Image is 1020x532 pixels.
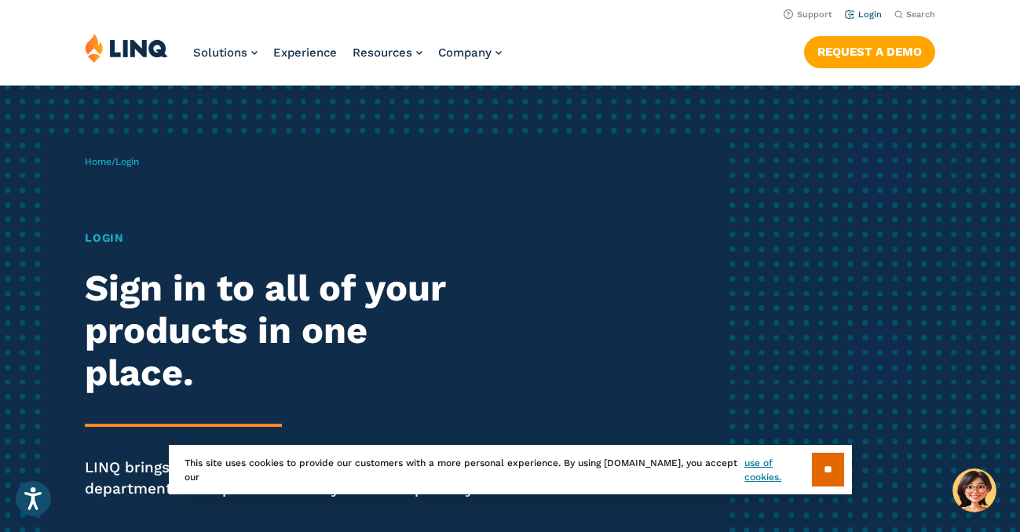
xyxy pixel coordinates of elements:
[845,9,882,20] a: Login
[894,9,935,20] button: Open Search Bar
[353,46,422,60] a: Resources
[952,468,996,512] button: Hello, have a question? Let’s chat.
[85,33,168,63] img: LINQ | K‑12 Software
[85,156,112,167] a: Home
[784,9,832,20] a: Support
[438,46,492,60] span: Company
[193,46,258,60] a: Solutions
[85,230,477,247] h1: Login
[438,46,502,60] a: Company
[85,457,477,499] p: LINQ brings together students, parents and all your departments to improve efficiency and transpa...
[85,156,139,167] span: /
[353,46,412,60] span: Resources
[169,445,852,494] div: This site uses cookies to provide our customers with a more personal experience. By using [DOMAIN...
[115,156,139,167] span: Login
[193,46,247,60] span: Solutions
[273,46,337,60] a: Experience
[85,267,477,394] h2: Sign in to all of your products in one place.
[804,36,935,67] a: Request a Demo
[804,33,935,67] nav: Button Navigation
[744,456,811,484] a: use of cookies.
[193,33,502,85] nav: Primary Navigation
[906,9,935,20] span: Search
